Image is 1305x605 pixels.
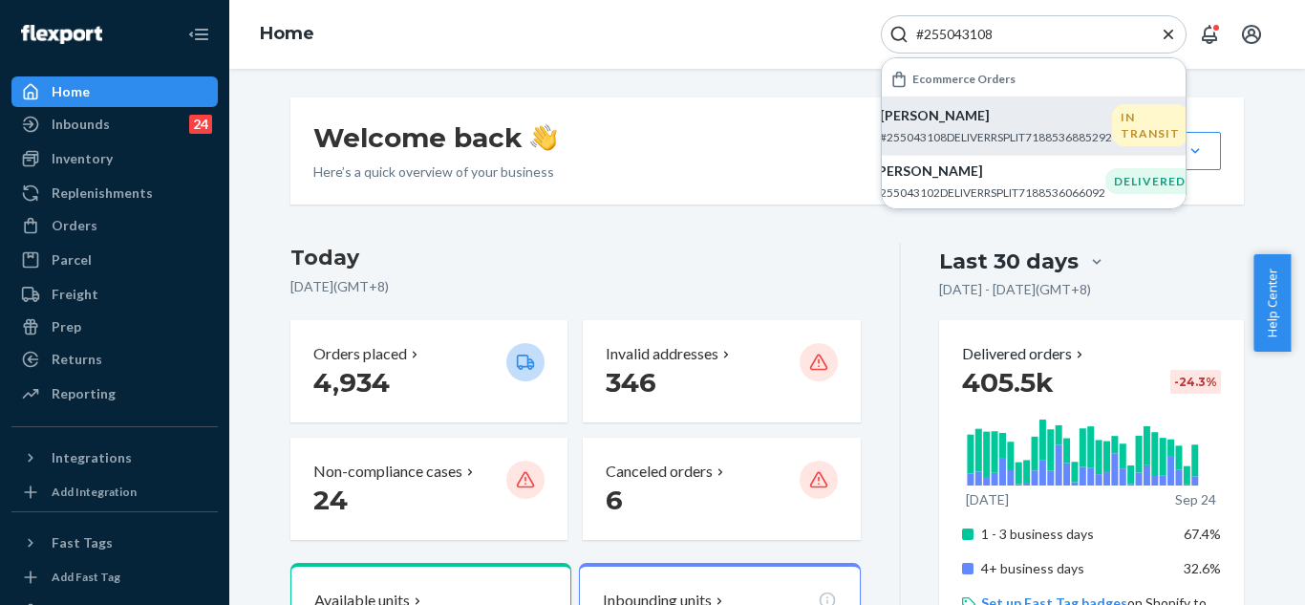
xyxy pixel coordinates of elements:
a: Returns [11,344,218,375]
button: Open notifications [1190,15,1229,54]
p: Non-compliance cases [313,461,462,483]
div: Freight [52,285,98,304]
button: Invalid addresses 346 [583,320,860,422]
a: Freight [11,279,218,310]
span: 24 [313,484,348,516]
a: Parcel [11,245,218,275]
p: Orders placed [313,343,407,365]
div: -24.3 % [1170,370,1221,394]
p: 4+ business days [981,559,1169,578]
p: [PERSON_NAME] [880,106,1112,125]
div: Inbounds [52,115,110,134]
img: Flexport logo [21,25,102,44]
div: Prep [52,317,81,336]
svg: Search Icon [889,25,909,44]
p: [DATE] - [DATE] ( GMT+8 ) [939,280,1091,299]
div: Home [52,82,90,101]
a: Add Fast Tag [11,566,218,589]
p: Here’s a quick overview of your business [313,162,557,182]
a: Home [260,23,314,44]
div: Integrations [52,448,132,467]
div: DELIVERED [1105,168,1194,194]
h1: Welcome back [313,120,557,155]
button: Non-compliance cases 24 [290,438,567,540]
p: Sep 24 [1175,490,1216,509]
p: #255043108DELIVERRSPLIT7188536885292 [880,129,1112,145]
div: Replenishments [52,184,153,203]
span: 346 [606,366,656,399]
a: Home [11,76,218,107]
p: #255043102DELIVERRSPLIT7188536066092 [873,184,1105,201]
span: 67.4% [1184,526,1221,542]
div: 24 [189,115,212,134]
button: Close Navigation [180,15,218,54]
p: [DATE] [966,490,1009,509]
h6: Ecommerce Orders [912,73,1016,85]
button: Orders placed 4,934 [290,320,567,422]
img: hand-wave emoji [530,124,557,151]
p: 1 - 3 business days [981,525,1169,544]
a: Replenishments [11,178,218,208]
h3: Today [290,243,861,273]
p: Invalid addresses [606,343,718,365]
span: 6 [606,484,623,516]
p: Canceled orders [606,461,713,483]
div: Returns [52,350,102,369]
span: 405.5k [962,366,1054,399]
button: Close Search [1159,25,1178,45]
div: Fast Tags [52,533,113,552]
a: Inventory [11,143,218,174]
span: 32.6% [1184,560,1221,576]
a: Inbounds24 [11,109,218,140]
p: [PERSON_NAME] [873,162,1105,181]
ol: breadcrumbs [245,7,330,62]
a: Orders [11,210,218,241]
button: Help Center [1253,254,1291,352]
button: Open account menu [1232,15,1271,54]
a: Reporting [11,378,218,409]
div: Orders [52,216,97,235]
input: Search Input [909,25,1144,44]
div: IN TRANSIT [1112,104,1188,146]
button: Canceled orders 6 [583,438,860,540]
button: Fast Tags [11,528,218,558]
p: [DATE] ( GMT+8 ) [290,277,861,296]
div: Add Integration [52,484,137,500]
button: Integrations [11,443,218,473]
span: 4,934 [313,366,390,399]
button: Delivered orders [962,343,1087,365]
a: Add Integration [11,481,218,504]
a: Prep [11,312,218,342]
div: Add Fast Tag [52,569,120,585]
div: Inventory [52,149,113,168]
div: Last 30 days [939,247,1079,276]
div: Parcel [52,250,92,270]
div: Reporting [52,384,116,403]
